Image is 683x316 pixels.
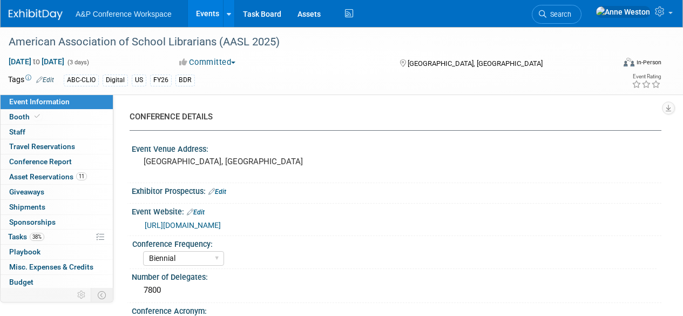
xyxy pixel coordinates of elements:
[31,57,42,66] span: to
[1,95,113,109] a: Event Information
[132,236,657,250] div: Conference Frequency:
[132,75,146,86] div: US
[132,141,661,154] div: Event Venue Address:
[1,170,113,184] a: Asset Reservations11
[1,200,113,214] a: Shipments
[9,172,87,181] span: Asset Reservations
[546,10,571,18] span: Search
[532,5,581,24] a: Search
[76,172,87,180] span: 11
[132,269,661,283] div: Number of Delegates:
[408,59,543,68] span: [GEOGRAPHIC_DATA], [GEOGRAPHIC_DATA]
[9,142,75,151] span: Travel Reservations
[9,97,70,106] span: Event Information
[30,233,44,241] span: 38%
[132,204,661,218] div: Event Website:
[66,59,89,66] span: (3 days)
[632,74,661,79] div: Event Rating
[8,57,65,66] span: [DATE] [DATE]
[150,75,172,86] div: FY26
[9,9,63,20] img: ExhibitDay
[9,263,93,271] span: Misc. Expenses & Credits
[9,247,40,256] span: Playbook
[1,260,113,274] a: Misc. Expenses & Credits
[1,154,113,169] a: Conference Report
[8,232,44,241] span: Tasks
[1,139,113,154] a: Travel Reservations
[1,245,113,259] a: Playbook
[1,185,113,199] a: Giveaways
[145,221,221,230] a: [URL][DOMAIN_NAME]
[72,288,91,302] td: Personalize Event Tab Strip
[5,32,606,52] div: American Association of School Librarians (AASL 2025)
[208,188,226,196] a: Edit
[35,113,40,119] i: Booth reservation complete
[9,127,25,136] span: Staff
[140,282,653,299] div: 7800
[566,56,661,72] div: Event Format
[9,187,44,196] span: Giveaways
[36,76,54,84] a: Edit
[9,218,56,226] span: Sponsorships
[636,58,661,66] div: In-Person
[8,74,54,86] td: Tags
[1,215,113,230] a: Sponsorships
[132,183,661,197] div: Exhibitor Prospectus:
[1,275,113,290] a: Budget
[103,75,128,86] div: Digital
[76,10,172,18] span: A&P Conference Workspace
[9,157,72,166] span: Conference Report
[1,110,113,124] a: Booth
[130,111,653,123] div: CONFERENCE DETAILS
[64,75,99,86] div: ABC-CLIO
[187,209,205,216] a: Edit
[175,57,240,68] button: Committed
[1,230,113,244] a: Tasks38%
[624,58,634,66] img: Format-Inperson.png
[1,125,113,139] a: Staff
[9,112,42,121] span: Booth
[9,203,45,211] span: Shipments
[91,288,113,302] td: Toggle Event Tabs
[596,6,651,18] img: Anne Weston
[175,75,195,86] div: BDR
[9,278,33,286] span: Budget
[144,157,341,166] pre: [GEOGRAPHIC_DATA], [GEOGRAPHIC_DATA]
